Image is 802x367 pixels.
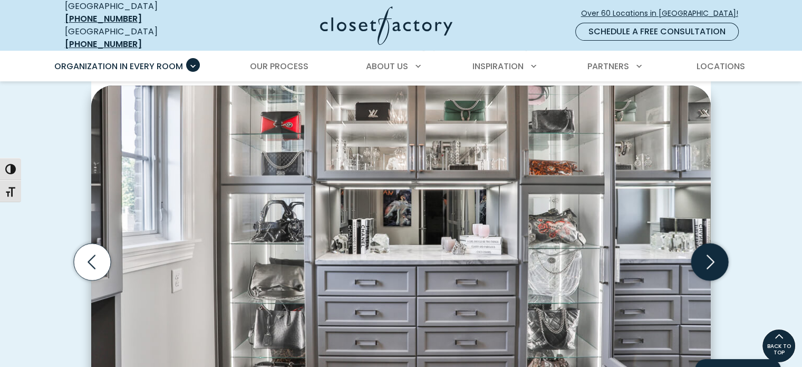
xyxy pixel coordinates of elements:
span: BACK TO TOP [762,343,795,356]
a: BACK TO TOP [762,329,796,363]
span: Partners [587,60,629,72]
a: Schedule a Free Consultation [575,23,739,41]
a: Over 60 Locations in [GEOGRAPHIC_DATA]! [581,4,747,23]
img: Closet Factory Logo [320,6,452,45]
span: Over 60 Locations in [GEOGRAPHIC_DATA]! [581,8,747,19]
a: [PHONE_NUMBER] [65,13,142,25]
button: Next slide [687,239,732,285]
span: About Us [366,60,408,72]
a: [PHONE_NUMBER] [65,38,142,50]
div: [GEOGRAPHIC_DATA] [65,25,218,51]
span: Organization in Every Room [54,60,183,72]
nav: Primary Menu [47,52,756,81]
button: Previous slide [70,239,115,285]
span: Inspiration [472,60,524,72]
span: Our Process [250,60,308,72]
span: Locations [696,60,745,72]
